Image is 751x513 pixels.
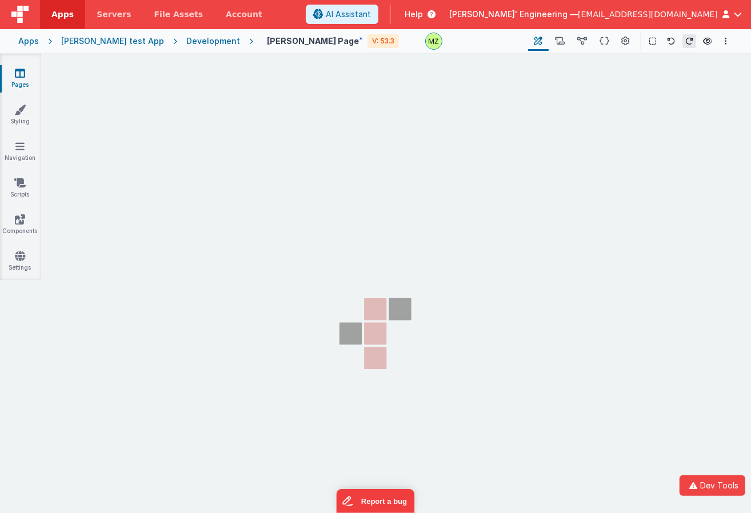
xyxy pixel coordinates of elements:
[97,9,131,20] span: Servers
[449,9,742,20] button: [PERSON_NAME]' Engineering — [EMAIL_ADDRESS][DOMAIN_NAME]
[18,35,39,47] div: Apps
[337,489,415,513] iframe: Marker.io feedback button
[449,9,578,20] span: [PERSON_NAME]' Engineering —
[367,34,399,48] div: V: 53.3
[578,9,718,20] span: [EMAIL_ADDRESS][DOMAIN_NAME]
[186,35,240,47] div: Development
[154,9,203,20] span: File Assets
[405,9,423,20] span: Help
[61,35,164,47] div: [PERSON_NAME] test App
[680,475,745,496] button: Dev Tools
[267,35,363,47] h4: [PERSON_NAME] Page
[426,33,442,49] img: e6f0a7b3287e646a671e5b5b3f58e766
[326,9,371,20] span: AI Assistant
[306,5,378,24] button: AI Assistant
[719,34,733,48] button: Options
[51,9,74,20] span: Apps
